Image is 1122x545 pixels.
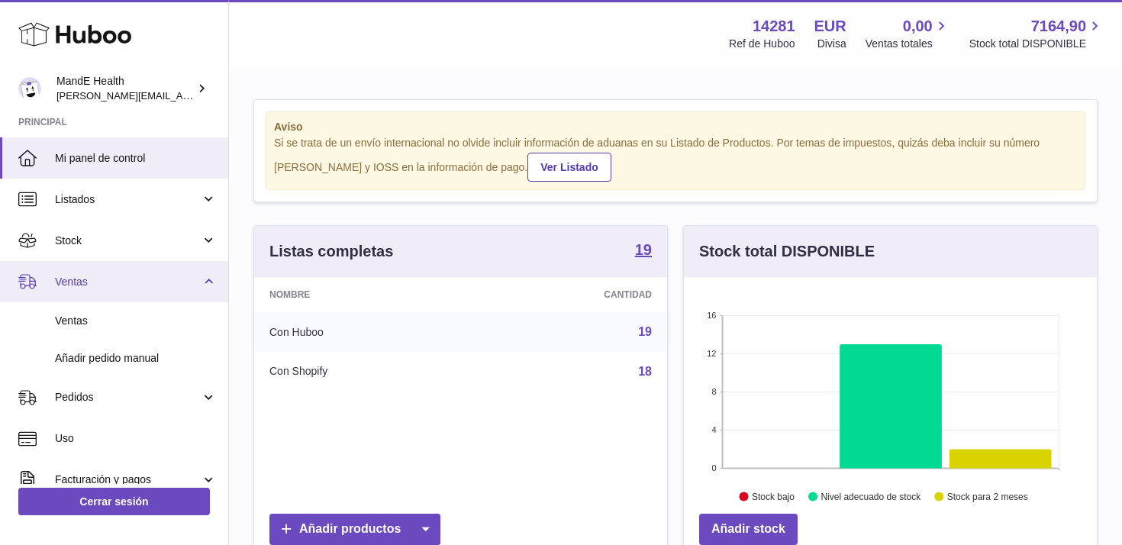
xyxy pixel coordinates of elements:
h3: Listas completas [269,241,393,262]
strong: EUR [814,16,846,37]
th: Nombre [254,277,473,312]
a: 0,00 Ventas totales [866,16,950,51]
div: Divisa [817,37,846,51]
span: Uso [55,431,217,446]
span: 0,00 [903,16,933,37]
text: Nivel adecuado de stock [821,491,921,501]
text: 0 [711,463,716,472]
text: Stock bajo [752,491,795,501]
text: 12 [707,349,716,358]
div: Si se trata de un envío internacional no olvide incluir información de aduanas en su Listado de P... [274,136,1077,182]
a: Añadir productos [269,514,440,545]
span: Ventas [55,275,201,289]
strong: Aviso [274,120,1077,134]
strong: 19 [635,242,652,257]
span: [PERSON_NAME][EMAIL_ADDRESS][PERSON_NAME][DOMAIN_NAME] [56,89,388,102]
a: 19 [638,325,652,338]
a: 7164,90 Stock total DISPONIBLE [969,16,1104,51]
span: Stock [55,234,201,248]
text: Stock para 2 meses [947,491,1028,501]
th: Cantidad [473,277,667,312]
a: Añadir stock [699,514,798,545]
span: Ventas totales [866,37,950,51]
span: Listados [55,192,201,207]
span: Facturación y pagos [55,472,201,487]
h3: Stock total DISPONIBLE [699,241,875,262]
span: Añadir pedido manual [55,351,217,366]
img: luis.mendieta@mandehealth.com [18,77,41,100]
td: Con Huboo [254,312,473,352]
text: 8 [711,387,716,396]
span: Mi panel de control [55,151,217,166]
a: 19 [635,242,652,260]
a: 18 [638,365,652,378]
text: 16 [707,311,716,320]
span: 7164,90 [1031,16,1086,37]
td: Con Shopify [254,352,473,392]
span: Ventas [55,314,217,328]
div: Ref de Huboo [729,37,795,51]
text: 4 [711,425,716,434]
strong: 14281 [753,16,795,37]
span: Stock total DISPONIBLE [969,37,1104,51]
a: Ver Listado [527,153,611,182]
a: Cerrar sesión [18,488,210,515]
span: Pedidos [55,390,201,405]
div: MandE Health [56,74,194,103]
